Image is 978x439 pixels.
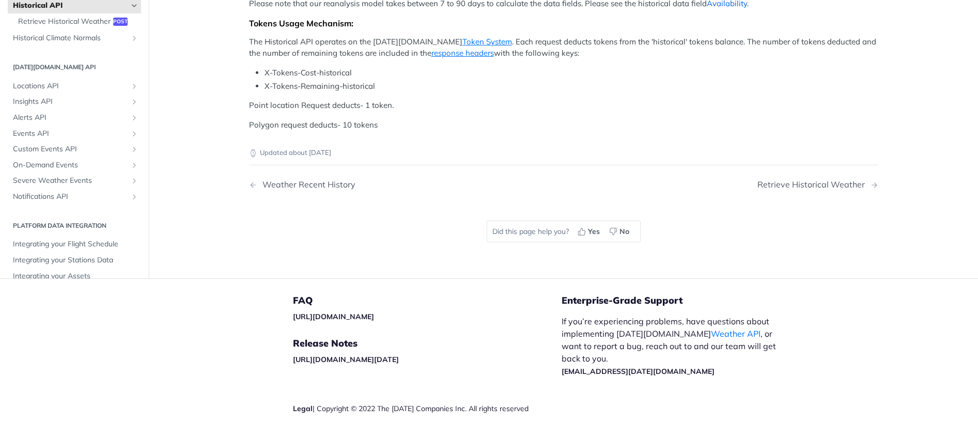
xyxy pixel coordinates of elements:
[293,403,562,414] div: | Copyright © 2022 The [DATE] Companies Inc. All rights reserved
[249,169,878,200] nav: Pagination Controls
[487,221,641,242] div: Did this page help you?
[8,221,141,230] h2: Platform DATA integration
[13,1,128,11] span: Historical API
[249,180,519,190] a: Previous Page: Weather Recent History
[130,193,138,201] button: Show subpages for Notifications API
[265,81,878,92] li: X-Tokens-Remaining-historical
[130,2,138,10] button: Hide subpages for Historical API
[13,81,128,91] span: Locations API
[257,180,355,190] div: Weather Recent History
[8,62,141,72] h2: [DATE][DOMAIN_NAME] API
[249,36,878,59] p: The Historical API operates on the [DATE][DOMAIN_NAME] . Each request deducts tokens from the 'hi...
[13,160,128,170] span: On-Demand Events
[130,161,138,169] button: Show subpages for On-Demand Events
[293,294,562,307] h5: FAQ
[130,177,138,185] button: Show subpages for Severe Weather Events
[8,30,141,46] a: Historical Climate NormalsShow subpages for Historical Climate Normals
[588,226,600,237] span: Yes
[130,34,138,42] button: Show subpages for Historical Climate Normals
[113,18,128,26] span: post
[249,18,878,28] div: Tokens Usage Mechanism:
[8,189,141,205] a: Notifications APIShow subpages for Notifications API
[130,114,138,122] button: Show subpages for Alerts API
[711,328,760,339] a: Weather API
[130,98,138,106] button: Show subpages for Insights API
[757,180,870,190] div: Retrieve Historical Weather
[293,312,374,321] a: [URL][DOMAIN_NAME]
[8,253,141,268] a: Integrating your Stations Data
[249,119,878,131] p: Polygon request deducts- 10 tokens
[13,271,138,281] span: Integrating your Assets
[431,48,494,58] a: response headers
[8,95,141,110] a: Insights APIShow subpages for Insights API
[13,33,128,43] span: Historical Climate Normals
[8,126,141,142] a: Events APIShow subpages for Events API
[13,176,128,186] span: Severe Weather Events
[130,130,138,138] button: Show subpages for Events API
[13,144,128,154] span: Custom Events API
[293,355,399,364] a: [URL][DOMAIN_NAME][DATE]
[293,337,562,350] h5: Release Notes
[8,237,141,253] a: Integrating your Flight Schedule
[13,14,141,29] a: Retrieve Historical Weatherpost
[130,82,138,90] button: Show subpages for Locations API
[249,148,878,158] p: Updated about [DATE]
[8,142,141,157] a: Custom Events APIShow subpages for Custom Events API
[13,97,128,107] span: Insights API
[13,240,138,250] span: Integrating your Flight Schedule
[265,67,878,79] li: X-Tokens-Cost-historical
[562,315,787,377] p: If you’re experiencing problems, have questions about implementing [DATE][DOMAIN_NAME] , or want ...
[562,294,803,307] h5: Enterprise-Grade Support
[18,17,111,27] span: Retrieve Historical Weather
[8,79,141,94] a: Locations APIShow subpages for Locations API
[8,269,141,284] a: Integrating your Assets
[8,174,141,189] a: Severe Weather EventsShow subpages for Severe Weather Events
[8,110,141,126] a: Alerts APIShow subpages for Alerts API
[13,255,138,265] span: Integrating your Stations Data
[130,145,138,153] button: Show subpages for Custom Events API
[606,224,635,239] button: No
[619,226,629,237] span: No
[462,37,512,46] a: Token System
[8,158,141,173] a: On-Demand EventsShow subpages for On-Demand Events
[249,100,878,112] p: Point location Request deducts- 1 token.
[13,192,128,202] span: Notifications API
[293,404,313,413] a: Legal
[13,113,128,123] span: Alerts API
[757,180,878,190] a: Next Page: Retrieve Historical Weather
[562,367,715,376] a: [EMAIL_ADDRESS][DATE][DOMAIN_NAME]
[574,224,606,239] button: Yes
[13,129,128,139] span: Events API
